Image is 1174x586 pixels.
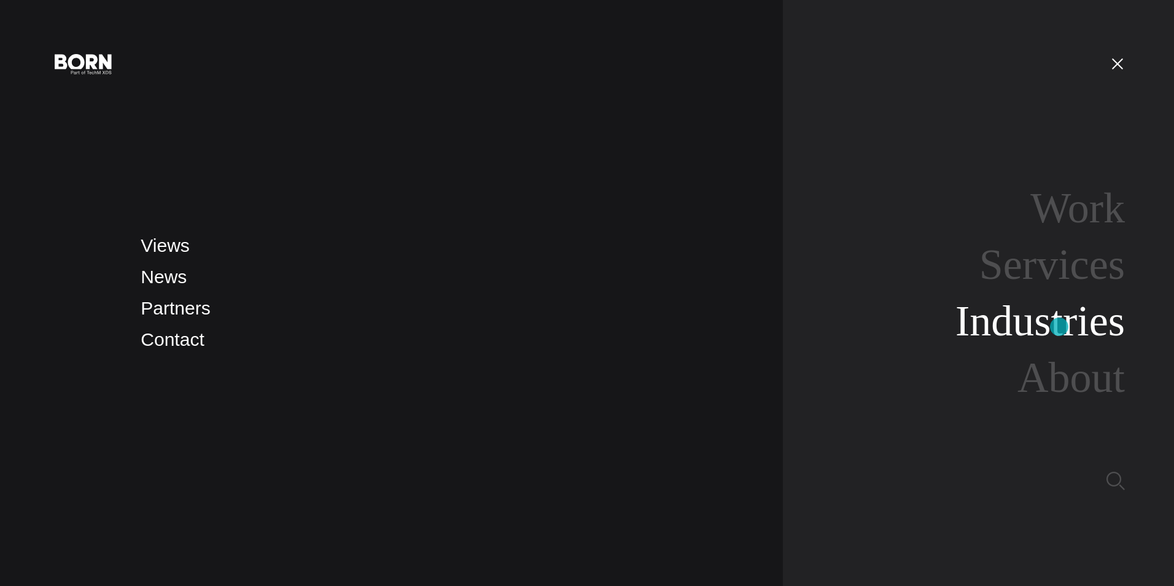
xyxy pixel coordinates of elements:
[141,235,189,256] a: Views
[1017,354,1125,401] a: About
[1030,184,1125,232] a: Work
[1103,50,1132,76] button: Open
[979,241,1125,288] a: Services
[141,267,187,287] a: News
[141,298,210,318] a: Partners
[955,297,1125,345] a: Industries
[1106,472,1125,490] img: Search
[141,329,204,350] a: Contact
